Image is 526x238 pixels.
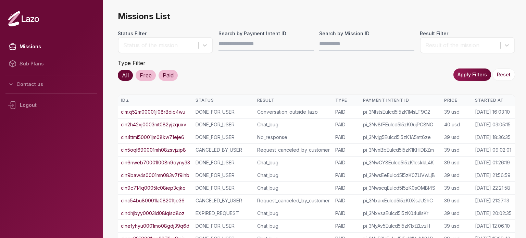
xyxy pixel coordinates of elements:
[475,197,509,204] div: [DATE] 21:27:13
[121,147,186,153] a: cln5oql690001mh08zsvjzip8
[196,121,252,128] div: DONE_FOR_USER
[335,223,358,229] div: PAID
[121,159,190,166] a: cln6nweb70001l008n9oyny33
[335,159,358,166] div: PAID
[121,134,184,141] a: cln4ttmi50001jm08kw71eje6
[363,197,439,204] div: pi_3NxaixEulcd5I5zK0XsJU2hC
[363,109,439,115] div: pi_3NtstsEulcd5I5zK1MsLT9C2
[335,147,358,153] div: PAID
[257,98,330,103] div: Result
[444,172,469,179] div: 39 usd
[444,197,469,204] div: 39 usd
[475,223,510,229] div: [DATE] 12:06:10
[444,98,469,103] div: Price
[123,41,195,49] div: Status of the mission
[420,30,515,37] label: Result Filter
[257,185,330,191] div: Chat_bug
[444,147,469,153] div: 39 usd
[125,98,129,103] span: ▲
[121,172,189,179] a: cln9baw4s0001mn083v7f9ihb
[5,55,97,72] a: Sub Plans
[218,30,314,37] label: Search by Payment Intent ID
[335,185,358,191] div: PAID
[257,210,330,217] div: Chat_bug
[475,109,510,115] div: [DATE] 16:03:10
[196,109,252,115] div: DONE_FOR_USER
[257,147,330,153] div: Request_canceled_by_customer
[335,98,358,103] div: Type
[121,223,189,229] a: clnefyhyu0001mo08gdj39q6d
[121,121,186,128] a: cln2h42vj0003mt082yjzquxv
[121,109,185,115] a: clmxj52m00001jl08r8dio4wu
[196,185,252,191] div: DONE_FOR_USER
[257,134,330,141] div: No_response
[196,134,252,141] div: DONE_FOR_USER
[444,134,469,141] div: 39 usd
[5,38,97,55] a: Missions
[335,197,358,204] div: PAID
[196,172,252,179] div: DONE_FOR_USER
[363,185,439,191] div: pi_3NwscqEulcd5I5zK0sOMBI4S
[121,98,190,103] div: ID
[319,30,414,37] label: Search by Mission ID
[118,70,133,81] div: All
[5,78,97,90] button: Contact us
[444,223,469,229] div: 39 usd
[118,11,515,22] span: Missions List
[121,210,185,217] a: clndhjbyy0003ld08iqisd8oz
[196,159,252,166] div: DONE_FOR_USER
[492,68,515,81] button: Reset
[335,121,358,128] div: PAID
[257,197,330,204] div: Request_canceled_by_customer
[475,98,512,103] div: Started At
[196,147,252,153] div: CANCELED_BY_USER
[444,121,469,128] div: 40 usd
[257,172,330,179] div: Chat_bug
[118,60,146,66] label: Type Filter
[475,185,510,191] div: [DATE] 22:21:58
[5,96,97,114] div: Logout
[444,159,469,166] div: 39 usd
[363,223,439,229] div: pi_3NyAv5Eulcd5I5zK1xtZLvzH
[257,159,330,166] div: Chat_bug
[196,210,252,217] div: EXPIRED_REQUEST
[257,109,330,115] div: Conversation_outside_lazo
[257,121,330,128] div: Chat_bug
[257,223,330,229] div: Chat_bug
[159,70,178,81] div: Paid
[121,197,185,204] a: clnc54bu80001la08201tje36
[118,30,213,37] label: Status Filter
[335,172,358,179] div: PAID
[196,98,252,103] div: Status
[363,159,439,166] div: pi_3NwCY8Eulcd5I5zK1cskkL4K
[335,210,358,217] div: PAID
[363,121,439,128] div: pi_3Nv8fFEulcd5I5zK0ujPC8NG
[453,68,491,81] button: Apply Filters
[363,172,439,179] div: pi_3NwsEeEulcd5I5zK0ZUVwLjB
[196,223,252,229] div: DONE_FOR_USER
[444,185,469,191] div: 39 usd
[363,134,439,141] div: pi_3Nvjg5Eulcd5I5zK1A5mt6ze
[335,134,358,141] div: PAID
[121,185,186,191] a: cln9c714q0005lc08iep3cjko
[475,121,511,128] div: [DATE] 03:05:15
[475,172,511,179] div: [DATE] 21:56:59
[425,41,497,49] div: Result of the mission
[335,109,358,115] div: PAID
[363,147,439,153] div: pi_3NvxBbEulcd5I5zK1KHIDBZm
[475,159,510,166] div: [DATE] 01:26:19
[136,70,156,81] div: Free
[475,210,512,217] div: [DATE] 20:02:35
[196,197,252,204] div: CANCELED_BY_USER
[444,210,469,217] div: 39 usd
[363,210,439,217] div: pi_3NxvsaEulcd5I5zK04uiIsKr
[475,147,511,153] div: [DATE] 09:02:01
[363,98,439,103] div: Payment Intent ID
[444,109,469,115] div: 39 usd
[475,134,511,141] div: [DATE] 18:36:35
